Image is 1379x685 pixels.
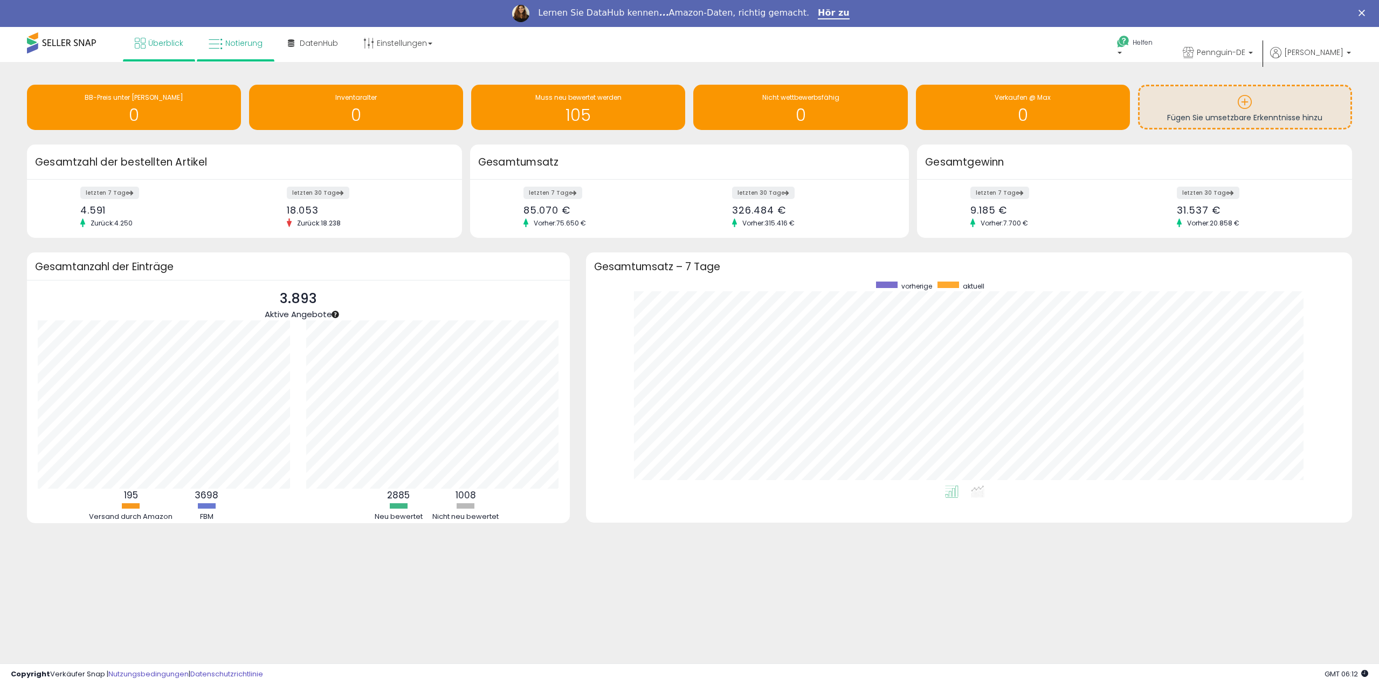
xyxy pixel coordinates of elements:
[375,511,423,522] font: Neu bewertet
[970,203,1007,217] font: 9.185 €
[529,189,572,197] font: letzten 7 Tage
[925,155,1004,169] font: Gesamtgewinn
[742,218,765,228] font: Vorher:
[765,218,795,228] font: 315.416 €
[901,282,932,291] font: vorherige
[659,8,668,18] font: ...
[981,218,1003,228] font: Vorher:
[292,189,339,197] font: letzten 30 Tage
[280,289,317,308] font: 3.893
[1187,218,1210,228] font: Vorher:
[471,85,685,130] a: Muss neu bewertet werden 105
[669,8,810,18] font: Amazon-Daten, richtig gemacht.
[127,27,191,59] a: Überblick
[300,38,338,49] font: DatenHub
[556,218,586,228] font: 75.650 €
[200,511,213,522] font: FBM
[566,104,591,127] font: 105
[737,189,784,197] font: letzten 30 Tage
[916,85,1130,130] a: Verkaufen @ Max 0
[85,93,183,102] font: BB-Preis unter [PERSON_NAME]
[249,85,463,130] a: Inventaralter 0
[1177,203,1220,217] font: 31.537 €
[225,38,263,49] font: Notierung
[538,8,659,18] font: Lernen Sie DataHub kennen
[377,38,427,49] font: Einstellungen
[321,218,341,228] font: 18.238
[1182,189,1229,197] font: letzten 30 Tage
[1003,218,1028,228] font: 7.700 €
[456,489,476,502] font: 1008
[124,489,138,502] font: 195
[432,511,499,522] font: Nicht neu bewertet
[287,203,318,217] font: 18.053
[693,85,907,130] a: Nicht wettbewerbsfähig 0
[129,104,139,127] font: 0
[478,155,559,169] font: Gesamtumsatz
[335,93,377,102] font: Inventaralter
[1197,47,1245,58] font: Pennguin-DE
[355,27,440,59] a: Einstellungen
[114,218,133,228] font: 4.250
[732,203,785,217] font: 326.484 €
[330,310,340,319] div: Tooltip-Anker
[280,27,346,59] a: DatenHub
[89,511,173,522] font: Versand durch Amazon
[35,259,174,274] font: Gesamtanzahl der Einträge
[1167,112,1322,123] font: Fügen Sie umsetzbare Erkenntnisse hinzu
[351,104,361,127] font: 0
[1140,86,1350,128] a: Fügen Sie umsetzbare Erkenntnisse hinzu
[1116,35,1130,49] i: Hilfe erhalten
[1210,218,1239,228] font: 20.858 €
[762,93,839,102] font: Nicht wettbewerbsfähig
[265,309,332,320] font: Aktive Angebote
[297,218,321,228] font: Zurück:
[148,38,183,49] font: Überblick
[1359,10,1369,16] div: Schließen
[512,5,529,22] img: Profilbild für Georgie
[523,203,570,217] font: 85.070 €
[91,218,114,228] font: Zurück:
[796,104,806,127] font: 0
[1133,38,1153,47] font: Helfen
[535,93,622,102] font: Muss neu bewertet werden
[1018,104,1028,127] font: 0
[387,489,410,502] font: 2885
[976,189,1019,197] font: letzten 7 Tage
[86,189,129,197] font: letzten 7 Tage
[201,27,271,59] a: Notierung
[818,8,850,19] a: Hör zu
[1108,27,1166,71] a: Helfen
[534,218,556,228] font: Vorher:
[80,203,106,217] font: 4.591
[35,155,207,169] font: Gesamtzahl der bestellten Artikel
[27,85,241,130] a: BB-Preis unter [PERSON_NAME] 0
[195,489,218,502] font: 3698
[1175,36,1261,71] a: Pennguin-DE
[1284,47,1343,58] font: [PERSON_NAME]
[818,8,850,18] font: Hör zu
[963,282,984,291] font: aktuell
[1270,47,1351,71] a: [PERSON_NAME]
[594,259,720,274] font: Gesamtumsatz – 7 Tage
[995,93,1051,102] font: Verkaufen @ Max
